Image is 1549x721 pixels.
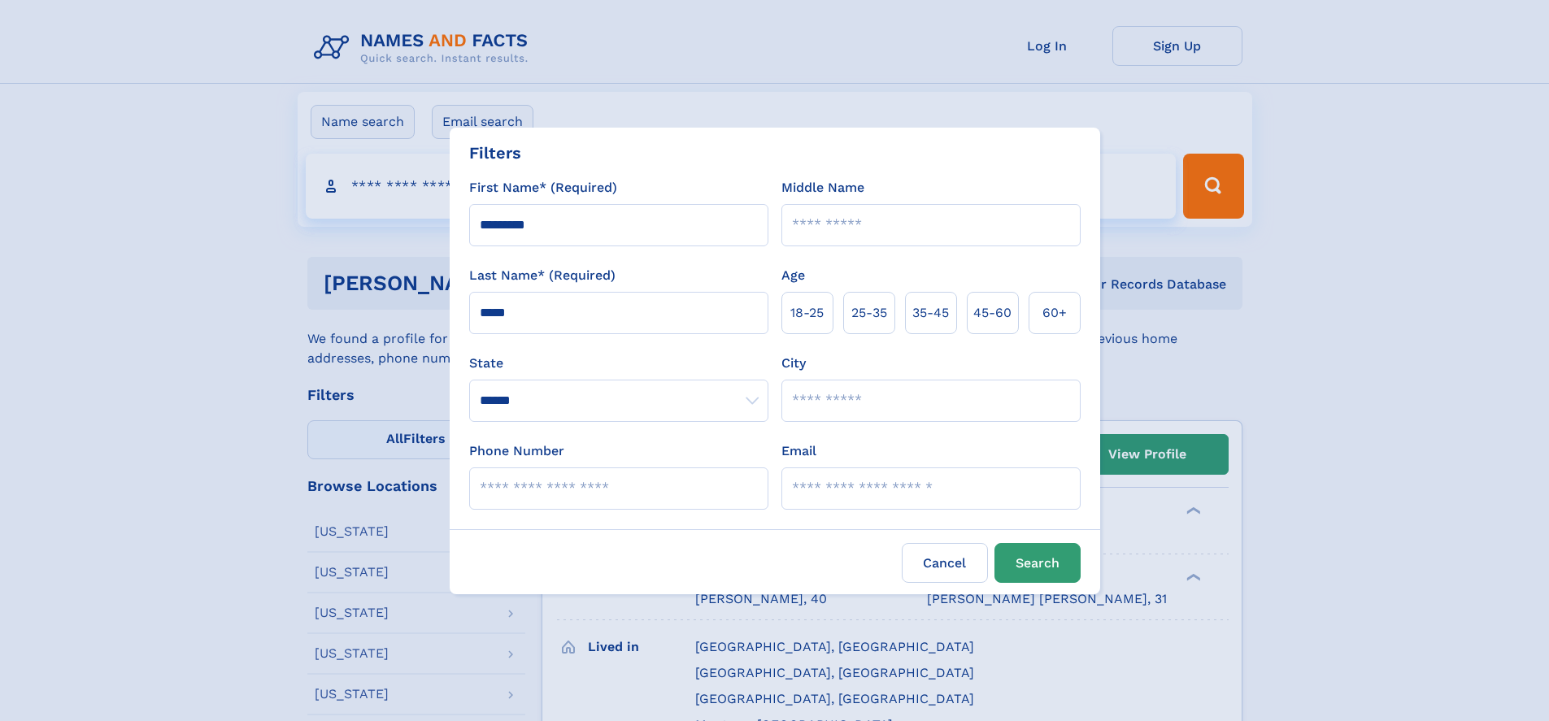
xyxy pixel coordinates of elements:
span: 60+ [1042,303,1067,323]
span: 25‑35 [851,303,887,323]
label: Age [781,266,805,285]
label: Phone Number [469,441,564,461]
span: 18‑25 [790,303,824,323]
label: Last Name* (Required) [469,266,616,285]
span: 35‑45 [912,303,949,323]
label: Middle Name [781,178,864,198]
span: 45‑60 [973,303,1012,323]
label: First Name* (Required) [469,178,617,198]
label: Cancel [902,543,988,583]
label: State [469,354,768,373]
div: Filters [469,141,521,165]
label: City [781,354,806,373]
label: Email [781,441,816,461]
button: Search [994,543,1081,583]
